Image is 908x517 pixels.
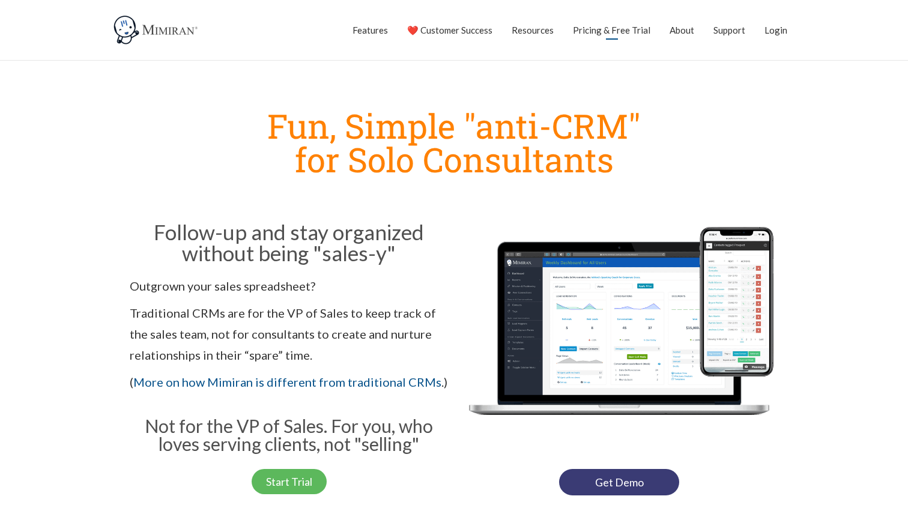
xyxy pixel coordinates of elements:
[130,303,448,366] p: Traditional CRMs are for the VP of Sales to keep track of the sales team, not for consultants to ...
[124,109,784,176] h1: Fun, Simple "anti-CRM" for Solo Consultants
[559,469,679,495] a: Get Demo
[252,469,327,494] a: Start Trial
[573,15,650,45] a: Pricing & Free Trial
[764,15,787,45] a: Login
[713,15,745,45] a: Support
[130,222,448,264] h2: Follow-up and stay organized without being "sales-y"
[112,15,202,45] img: Mimiran CRM
[353,15,388,45] a: Features
[460,218,778,457] img: Mimiran CRM for solo consultants dashboard mobile
[670,15,694,45] a: About
[130,375,447,389] span: ( .)
[130,276,448,297] p: Outgrown your sales spreadsheet?
[133,375,441,389] a: More on how Mimiran is different from traditional CRMs
[407,15,492,45] a: ❤️ Customer Success
[266,476,312,487] span: Start Trial
[130,417,448,453] h3: Not for the VP of Sales. For you, who loves serving clients, not "selling"
[512,15,554,45] a: Resources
